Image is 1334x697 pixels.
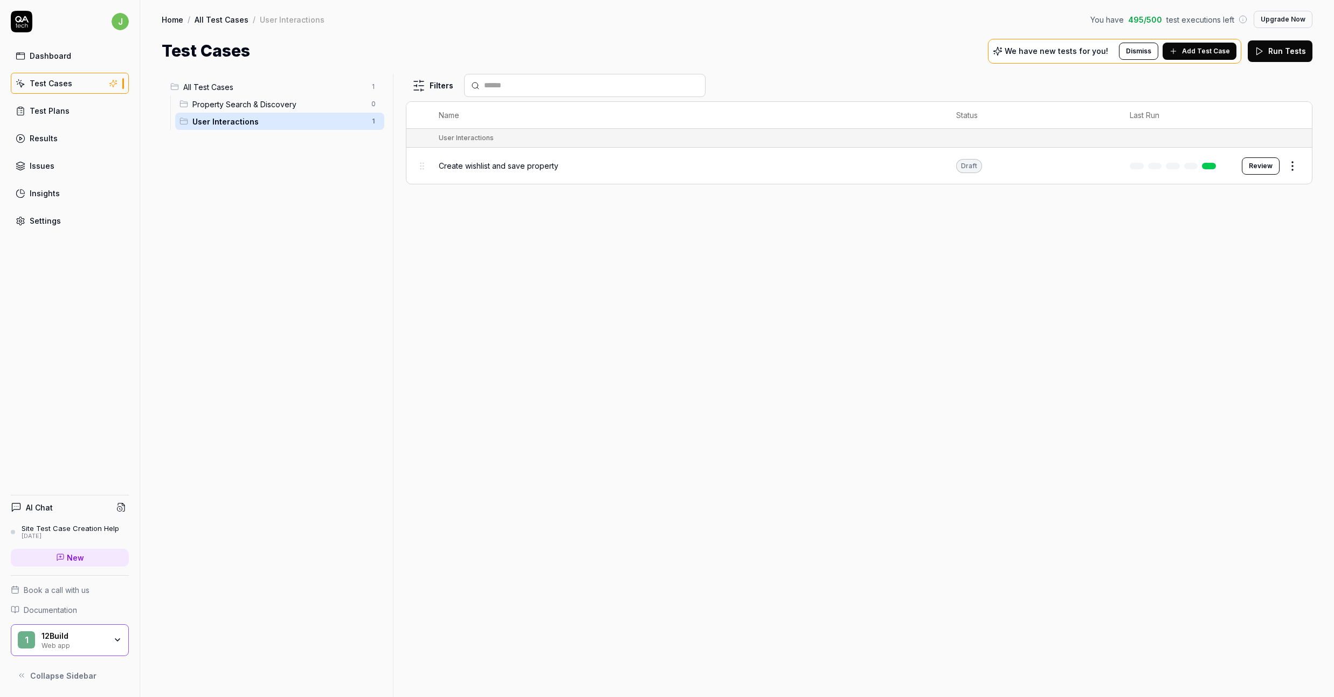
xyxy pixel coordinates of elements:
[11,524,129,540] a: Site Test Case Creation Help[DATE]
[42,631,106,641] div: 12Build
[1182,46,1230,56] span: Add Test Case
[24,584,89,596] span: Book a call with us
[406,148,1312,184] tr: Create wishlist and save propertyDraftReview
[175,113,384,130] div: Drag to reorderUser Interactions1
[11,155,129,176] a: Issues
[30,50,71,61] div: Dashboard
[428,102,945,129] th: Name
[30,670,96,681] span: Collapse Sidebar
[42,640,106,649] div: Web app
[112,13,129,30] span: j
[439,133,494,143] div: User Interactions
[30,188,60,199] div: Insights
[1163,43,1236,60] button: Add Test Case
[1128,14,1162,25] span: 495 / 500
[22,533,119,540] div: [DATE]
[945,102,1119,129] th: Status
[22,524,119,533] div: Site Test Case Creation Help
[192,99,365,110] span: Property Search & Discovery
[11,128,129,149] a: Results
[11,45,129,66] a: Dashboard
[1005,47,1108,55] p: We have new tests for you!
[439,160,558,171] span: Create wishlist and save property
[162,14,183,25] a: Home
[30,215,61,226] div: Settings
[1242,157,1280,175] button: Review
[367,80,380,93] span: 1
[192,116,365,127] span: User Interactions
[26,502,53,513] h4: AI Chat
[24,604,77,616] span: Documentation
[30,160,54,171] div: Issues
[112,11,129,32] button: j
[253,14,255,25] div: /
[11,73,129,94] a: Test Cases
[367,98,380,111] span: 0
[1166,14,1234,25] span: test executions left
[188,14,190,25] div: /
[956,159,982,173] div: Draft
[30,105,70,116] div: Test Plans
[11,584,129,596] a: Book a call with us
[183,81,365,93] span: All Test Cases
[1119,102,1231,129] th: Last Run
[162,39,250,63] h1: Test Cases
[11,100,129,121] a: Test Plans
[11,183,129,204] a: Insights
[11,549,129,567] a: New
[367,115,380,128] span: 1
[260,14,324,25] div: User Interactions
[1254,11,1312,28] button: Upgrade Now
[18,631,35,648] span: 1
[11,624,129,657] button: 112BuildWeb app
[30,133,58,144] div: Results
[175,95,384,113] div: Drag to reorderProperty Search & Discovery0
[67,552,84,563] span: New
[1119,43,1158,60] button: Dismiss
[1248,40,1312,62] button: Run Tests
[30,78,72,89] div: Test Cases
[1090,14,1124,25] span: You have
[406,75,460,96] button: Filters
[11,604,129,616] a: Documentation
[195,14,248,25] a: All Test Cases
[11,665,129,686] button: Collapse Sidebar
[11,210,129,231] a: Settings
